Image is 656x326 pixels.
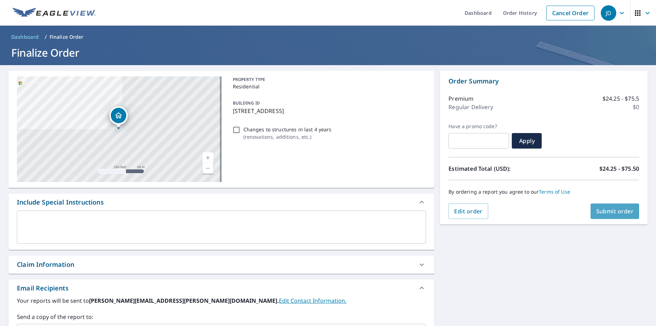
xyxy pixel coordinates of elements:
[596,207,634,215] span: Submit order
[17,260,74,269] div: Claim Information
[448,94,473,103] p: Premium
[89,297,279,305] b: [PERSON_NAME][EMAIL_ADDRESS][PERSON_NAME][DOMAIN_NAME].
[13,8,96,18] img: EV Logo
[45,33,47,41] li: /
[448,203,488,219] button: Edit order
[279,297,346,305] a: EditContactInfo
[8,31,648,43] nav: breadcrumb
[233,100,260,106] p: BUILDING ID
[17,313,426,321] label: Send a copy of the report to:
[8,31,42,43] a: Dashboard
[448,164,544,173] p: Estimated Total (USD):
[448,103,493,111] p: Regular Delivery
[448,189,639,195] p: By ordering a report you agree to our
[233,107,423,115] p: [STREET_ADDRESS]
[109,106,128,128] div: Dropped pin, building 1, Residential property, 3320 Sweet Pine Way Knoxville, TN 37921
[454,207,483,215] span: Edit order
[17,198,104,207] div: Include Special Instructions
[448,76,639,86] p: Order Summary
[633,103,639,111] p: $0
[17,283,69,293] div: Email Recipients
[591,203,639,219] button: Submit order
[517,137,536,145] span: Apply
[512,133,542,149] button: Apply
[601,5,616,21] div: JD
[233,83,423,90] p: Residential
[243,126,332,133] p: Changes to structures in last 4 years
[50,33,84,40] p: Finalize Order
[546,6,594,20] a: Cancel Order
[8,280,434,296] div: Email Recipients
[599,164,639,173] p: $24.25 - $75.50
[17,296,426,305] label: Your reports will be sent to
[8,256,434,274] div: Claim Information
[203,152,213,163] a: Current Level 17, Zoom In
[203,163,213,174] a: Current Level 17, Zoom Out
[11,33,39,40] span: Dashboard
[233,76,423,83] p: PROPERTY TYPE
[448,123,509,130] label: Have a promo code?
[539,188,570,195] a: Terms of Use
[8,194,434,211] div: Include Special Instructions
[8,45,648,60] h1: Finalize Order
[243,133,332,140] p: ( renovations, additions, etc. )
[603,94,639,103] p: $24.25 - $75.5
